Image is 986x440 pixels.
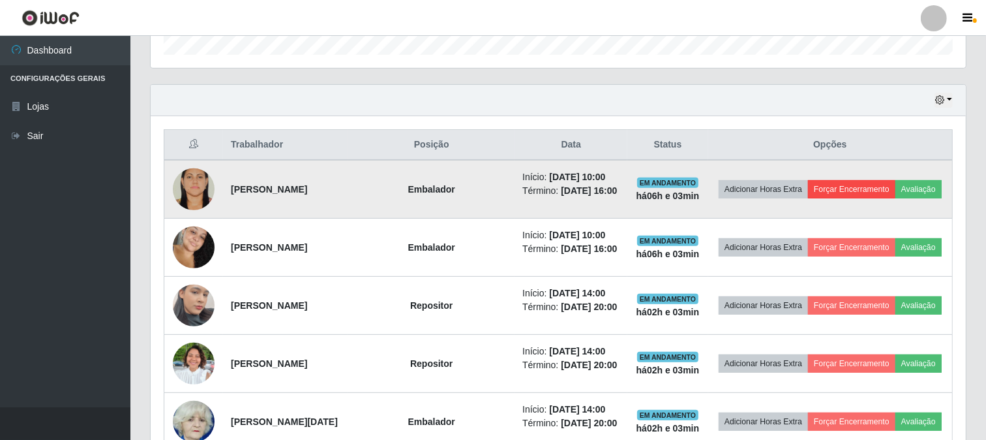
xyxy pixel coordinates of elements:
[636,423,700,433] strong: há 02 h e 03 min
[522,242,620,256] li: Término:
[348,130,515,161] th: Posição
[408,184,455,195] strong: Embalador
[808,238,895,257] button: Forçar Encerramento
[561,302,617,312] time: [DATE] 20:00
[895,354,942,373] button: Avaliação
[522,345,620,358] li: Início:
[549,172,605,182] time: [DATE] 10:00
[515,130,627,161] th: Data
[408,416,455,427] strong: Embalador
[522,170,620,184] li: Início:
[627,130,708,161] th: Status
[808,180,895,198] button: Forçar Encerramento
[223,130,348,161] th: Trabalhador
[173,158,215,220] img: 1693145473232.jpeg
[636,307,700,317] strong: há 02 h e 03 min
[637,410,699,420] span: EM ANDAMENTO
[522,228,620,242] li: Início:
[637,294,699,304] span: EM ANDAMENTO
[895,180,942,198] button: Avaliação
[173,268,215,343] img: 1735236276085.jpeg
[637,236,699,246] span: EM ANDAMENTO
[549,346,605,356] time: [DATE] 14:00
[895,238,942,257] button: Avaliação
[719,238,808,257] button: Adicionar Horas Extra
[522,287,620,300] li: Início:
[173,215,215,279] img: 1750087788307.jpeg
[522,358,620,372] li: Término:
[410,300,453,311] strong: Repositor
[231,358,307,369] strong: [PERSON_NAME]
[549,230,605,240] time: [DATE] 10:00
[22,10,80,26] img: CoreUI Logo
[173,336,215,392] img: 1749753649914.jpeg
[522,184,620,198] li: Término:
[231,300,307,311] strong: [PERSON_NAME]
[231,242,307,253] strong: [PERSON_NAME]
[231,416,338,427] strong: [PERSON_NAME][DATE]
[522,300,620,314] li: Término:
[895,413,942,431] button: Avaliação
[636,365,700,375] strong: há 02 h e 03 min
[549,404,605,415] time: [DATE] 14:00
[522,416,620,430] li: Término:
[637,178,699,188] span: EM ANDAMENTO
[895,296,942,315] button: Avaliação
[561,360,617,370] time: [DATE] 20:00
[549,288,605,298] time: [DATE] 14:00
[561,418,617,428] time: [DATE] 20:00
[719,354,808,373] button: Adicionar Horas Extra
[637,352,699,362] span: EM ANDAMENTO
[410,358,453,369] strong: Repositor
[719,413,808,431] button: Adicionar Horas Extra
[719,180,808,198] button: Adicionar Horas Extra
[561,185,617,196] time: [DATE] 16:00
[561,244,617,254] time: [DATE] 16:00
[808,413,895,431] button: Forçar Encerramento
[636,249,700,259] strong: há 06 h e 03 min
[808,354,895,373] button: Forçar Encerramento
[719,296,808,315] button: Adicionar Horas Extra
[708,130,953,161] th: Opções
[522,403,620,416] li: Início:
[231,184,307,195] strong: [PERSON_NAME]
[636,191,700,201] strong: há 06 h e 03 min
[408,242,455,253] strong: Embalador
[808,296,895,315] button: Forçar Encerramento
